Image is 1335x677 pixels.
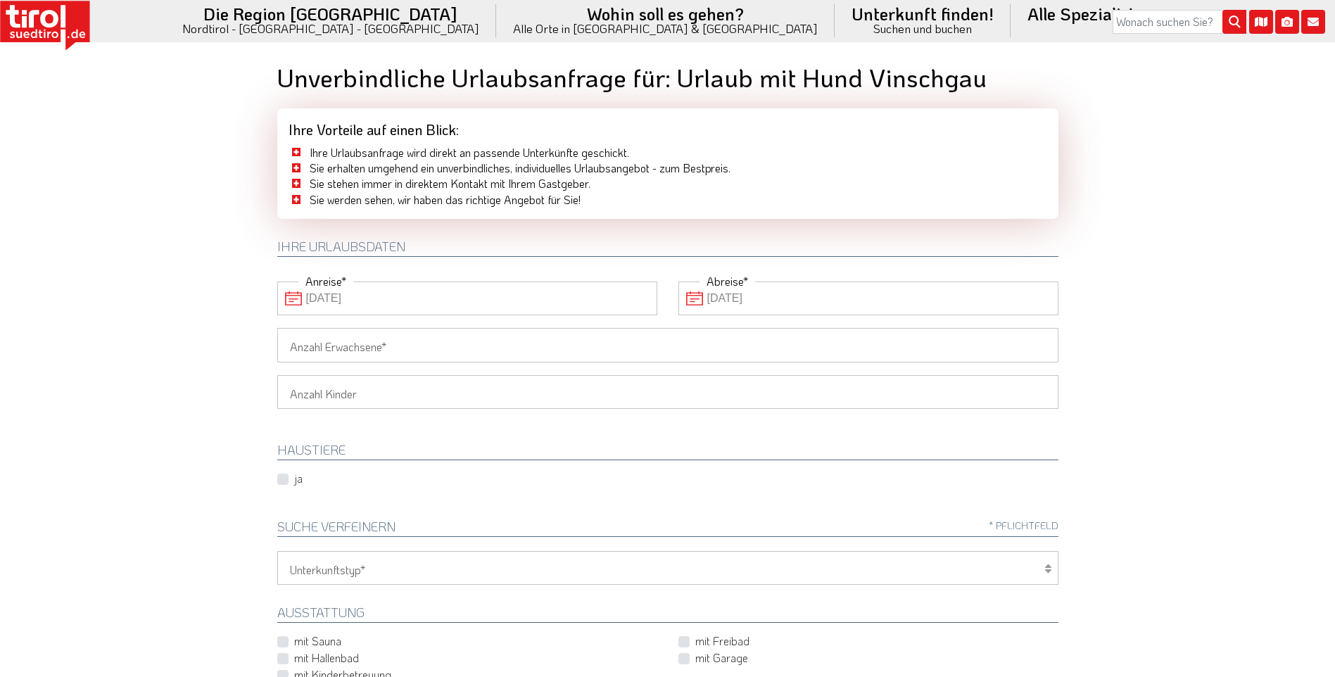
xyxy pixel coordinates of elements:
h2: Ausstattung [277,606,1058,623]
small: Alle Orte in [GEOGRAPHIC_DATA] & [GEOGRAPHIC_DATA] [513,23,818,34]
h2: HAUSTIERE [277,443,1058,460]
i: Fotogalerie [1275,10,1299,34]
label: mit Sauna [294,633,341,649]
i: Kontakt [1301,10,1325,34]
h2: Ihre Urlaubsdaten [277,240,1058,257]
input: Wonach suchen Sie? [1113,10,1246,34]
label: mit Freibad [695,633,749,649]
div: Ihre Vorteile auf einen Blick: [277,108,1058,145]
li: Sie stehen immer in direktem Kontakt mit Ihrem Gastgeber. [289,176,1047,191]
li: Sie werden sehen, wir haben das richtige Angebot für Sie! [289,192,1047,208]
label: mit Hallenbad [294,650,359,666]
li: Ihre Urlaubsanfrage wird direkt an passende Unterkünfte geschickt. [289,145,1047,160]
label: mit Garage [695,650,748,666]
h2: Suche verfeinern [277,520,1058,537]
h1: Unverbindliche Urlaubsanfrage für: Urlaub mit Hund Vinschgau [277,63,1058,91]
li: Sie erhalten umgehend ein unverbindliches, individuelles Urlaubsangebot - zum Bestpreis. [289,160,1047,176]
span: * Pflichtfeld [989,520,1058,531]
label: ja [294,471,303,486]
i: Karte öffnen [1249,10,1273,34]
small: Suchen und buchen [852,23,994,34]
small: Nordtirol - [GEOGRAPHIC_DATA] - [GEOGRAPHIC_DATA] [182,23,479,34]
